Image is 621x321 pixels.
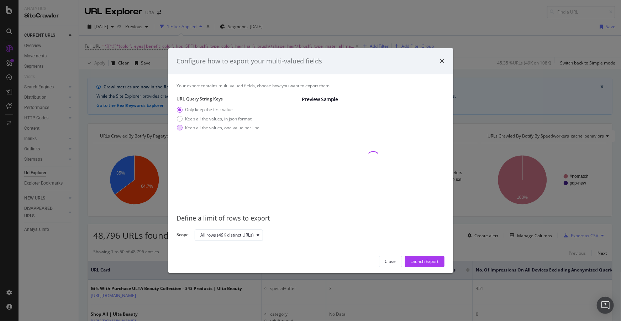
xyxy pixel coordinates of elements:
[405,256,444,267] button: Launch Export
[597,297,614,314] div: Open Intercom Messenger
[411,259,439,265] div: Launch Export
[177,57,322,66] div: Configure how to export your multi-valued fields
[168,48,453,273] div: modal
[177,214,444,223] div: Define a limit of rows to export
[185,107,233,113] div: Only keep the first value
[177,83,444,89] div: Your export contains multi-valued fields, choose how you want to export them.
[177,96,296,102] label: URL Query String Keys
[302,96,444,103] div: Preview Sample
[177,116,260,122] div: Keep all the values, in json format
[385,259,396,265] div: Close
[379,256,402,267] button: Close
[177,232,189,239] label: Scope
[440,57,444,66] div: times
[185,125,260,131] div: Keep all the values, one value per line
[201,233,254,237] div: All rows (49K distinct URLs)
[177,107,260,113] div: Only keep the first value
[185,116,252,122] div: Keep all the values, in json format
[195,229,263,241] button: All rows (49K distinct URLs)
